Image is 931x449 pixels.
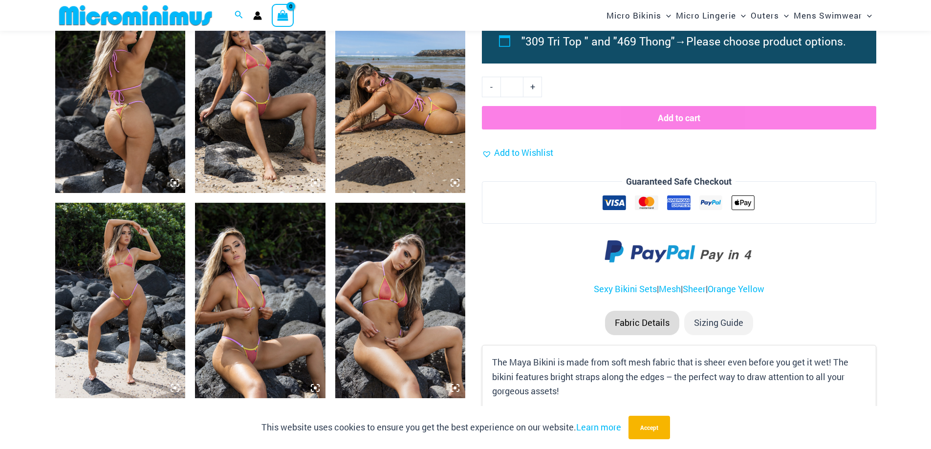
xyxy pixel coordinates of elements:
span: Add to Wishlist [494,147,553,158]
span: Menu Toggle [736,3,746,28]
a: Learn more [576,421,621,433]
a: Mesh [659,283,681,295]
span: "309 Tri Top " and "469 Thong" [521,34,675,48]
p: | | | [482,282,876,297]
a: Yellow [738,283,764,295]
span: Mens Swimwear [794,3,862,28]
span: Please choose product options. [686,34,846,48]
nav: Site Navigation [603,1,876,29]
a: Account icon link [253,11,262,20]
a: Search icon link [235,9,243,22]
a: Sexy Bikini Sets [594,283,657,295]
img: Maya Sunkist Coral 309 Top 469 Bottom [55,203,186,398]
li: → [521,30,854,52]
span: Micro Bikinis [606,3,661,28]
span: Menu Toggle [661,3,671,28]
p: The Maya Bikini is made from soft mesh fabric that is sheer even before you get it wet! The bikin... [492,355,866,399]
li: Sizing Guide [684,311,753,335]
li: Fabric Details [605,311,679,335]
a: Micro BikinisMenu ToggleMenu Toggle [604,3,673,28]
span: Menu Toggle [862,3,872,28]
a: Orange [708,283,736,295]
a: Micro LingerieMenu ToggleMenu Toggle [673,3,748,28]
a: OutersMenu ToggleMenu Toggle [748,3,791,28]
button: Accept [628,416,670,439]
button: Add to cart [482,106,876,129]
img: Maya Sunkist Coral 309 Top 469 Bottom [335,203,466,398]
img: Maya Sunkist Coral 309 Top 469 Bottom [195,203,325,398]
span: Micro Lingerie [676,3,736,28]
input: Product quantity [500,77,523,97]
img: MM SHOP LOGO FLAT [55,4,216,26]
a: View Shopping Cart, empty [272,4,294,26]
span: Outers [751,3,779,28]
span: Menu Toggle [779,3,789,28]
p: This website uses cookies to ensure you get the best experience on our website. [261,420,621,435]
a: + [523,77,542,97]
a: Add to Wishlist [482,146,553,160]
a: Sheer [683,283,706,295]
legend: Guaranteed Safe Checkout [622,174,736,189]
a: - [482,77,500,97]
a: Mens SwimwearMenu ToggleMenu Toggle [791,3,874,28]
